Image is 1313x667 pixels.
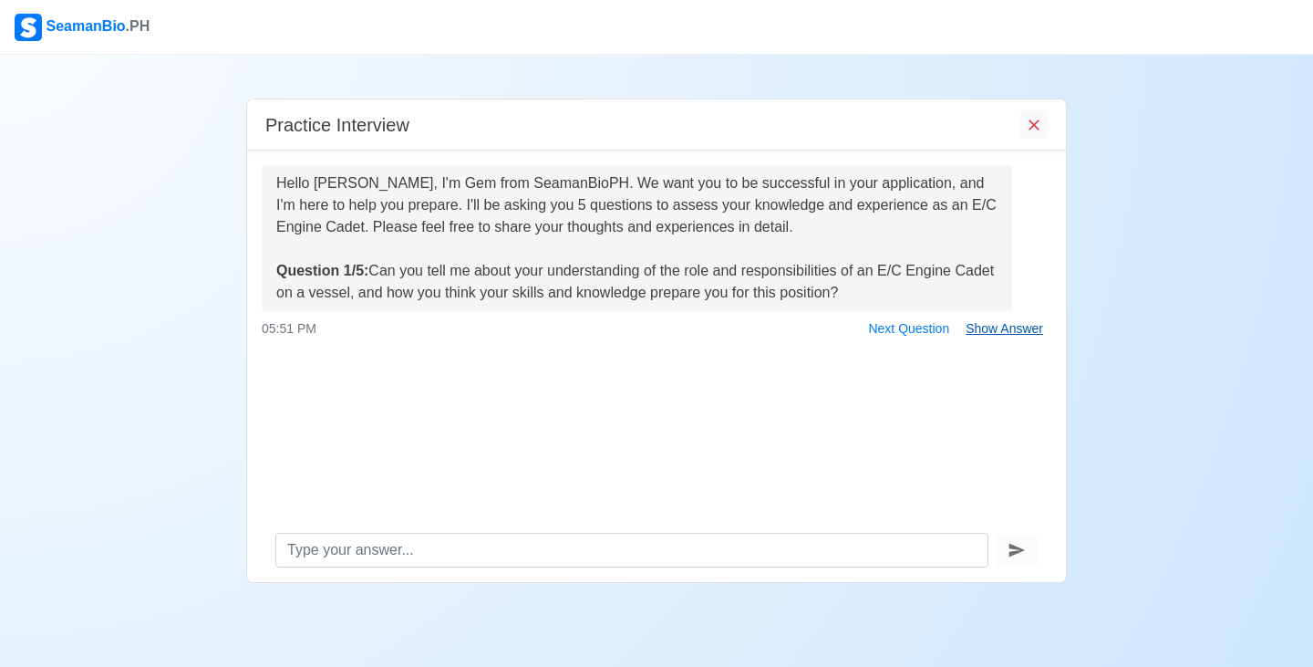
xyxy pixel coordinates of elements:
[276,172,998,304] div: Hello [PERSON_NAME], I'm Gem from SeamanBioPH. We want you to be successful in your application, ...
[262,315,1051,343] div: 05:51 PM
[126,18,150,34] span: .PH
[15,14,42,41] img: Logo
[1020,110,1048,139] button: End Interview
[15,14,150,41] div: SeamanBio
[860,315,957,343] button: Next Question
[957,315,1051,343] button: Show Answer
[276,263,368,278] strong: Question 1/5:
[265,114,409,136] h5: Practice Interview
